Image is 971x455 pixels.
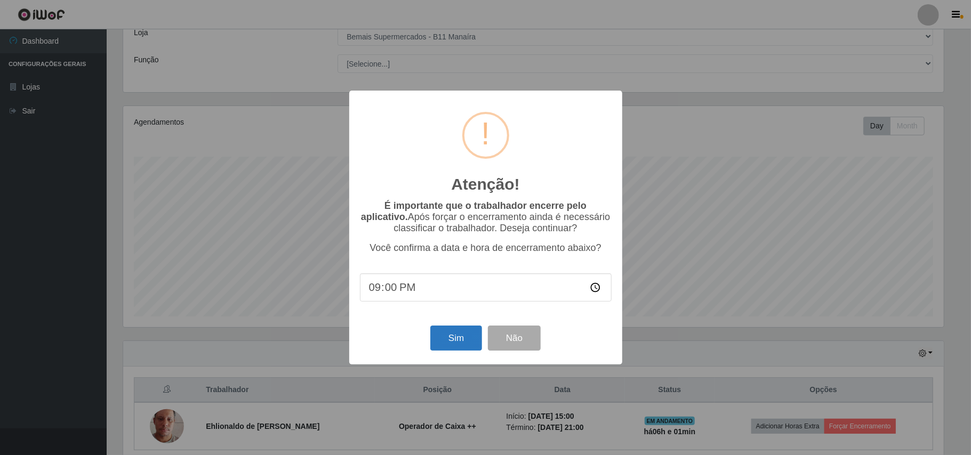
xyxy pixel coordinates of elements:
[360,200,612,234] p: Após forçar o encerramento ainda é necessário classificar o trabalhador. Deseja continuar?
[360,242,612,254] p: Você confirma a data e hora de encerramento abaixo?
[430,326,482,351] button: Sim
[361,200,587,222] b: É importante que o trabalhador encerre pelo aplicativo.
[488,326,541,351] button: Não
[451,175,519,194] h2: Atenção!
